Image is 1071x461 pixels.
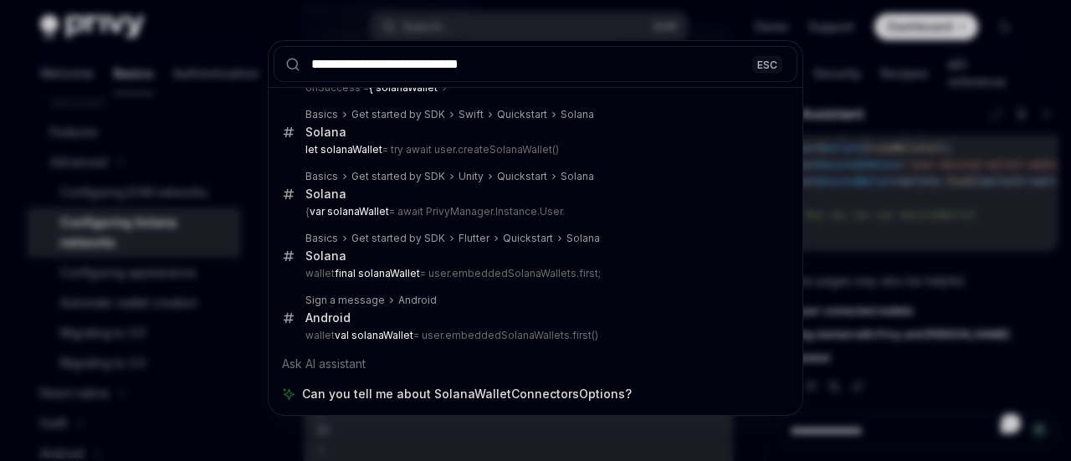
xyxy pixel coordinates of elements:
[561,170,594,183] div: Solana
[305,205,762,218] p: { = await PrivyManager.Instance.User.
[459,170,484,183] div: Unity
[305,170,338,183] div: Basics
[351,108,445,121] div: Get started by SDK
[398,294,437,307] div: Android
[305,143,762,156] p: = try await user.createSolanaWallet()
[305,81,762,95] p: onSuccess = ->
[351,232,445,245] div: Get started by SDK
[335,267,420,279] b: final solanaWallet
[561,108,594,121] div: Solana
[305,310,351,325] div: Android
[566,232,600,245] div: Solana
[497,170,547,183] div: Quickstart
[335,329,413,341] b: val solanaWallet
[305,143,382,156] b: let solanaWallet
[305,294,385,307] div: Sign a message
[497,108,547,121] div: Quickstart
[459,232,489,245] div: Flutter
[310,205,389,218] b: var solanaWallet
[752,55,782,73] div: ESC
[302,386,632,402] span: Can you tell me about SolanaWalletConnectorsOptions?
[503,232,553,245] div: Quickstart
[305,108,338,121] div: Basics
[305,125,346,140] div: Solana
[274,349,797,379] div: Ask AI assistant
[351,170,445,183] div: Get started by SDK
[459,108,484,121] div: Swift
[305,187,346,202] div: Solana
[305,232,338,245] div: Basics
[305,248,346,264] div: Solana
[305,267,762,280] p: wallet = user.embeddedSolanaWallets.first;
[305,329,762,342] p: wallet = user.embeddedSolanaWallets.first()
